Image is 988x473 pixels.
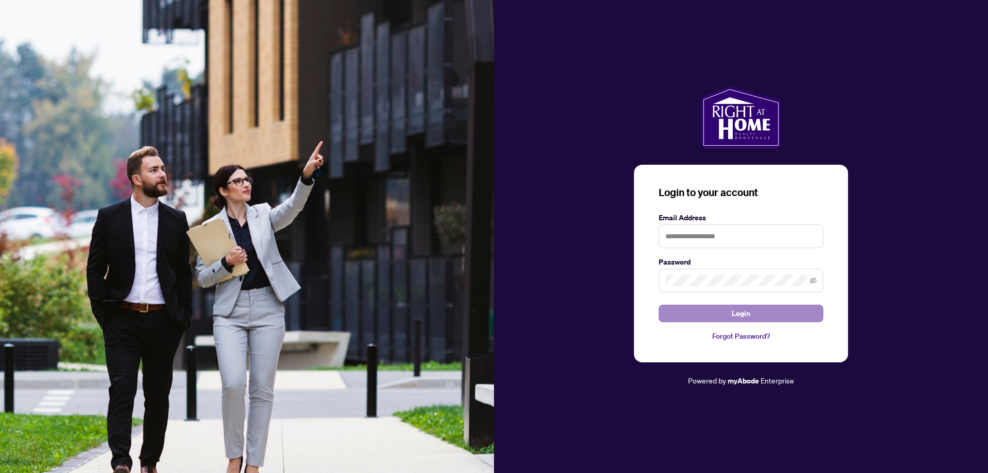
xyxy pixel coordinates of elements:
[809,277,817,284] span: eye-invisible
[761,376,794,385] span: Enterprise
[659,330,823,342] a: Forgot Password?
[659,305,823,322] button: Login
[688,376,726,385] span: Powered by
[701,86,781,148] img: ma-logo
[659,256,823,268] label: Password
[659,185,823,200] h3: Login to your account
[732,305,750,322] span: Login
[728,375,759,387] a: myAbode
[659,212,823,223] label: Email Address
